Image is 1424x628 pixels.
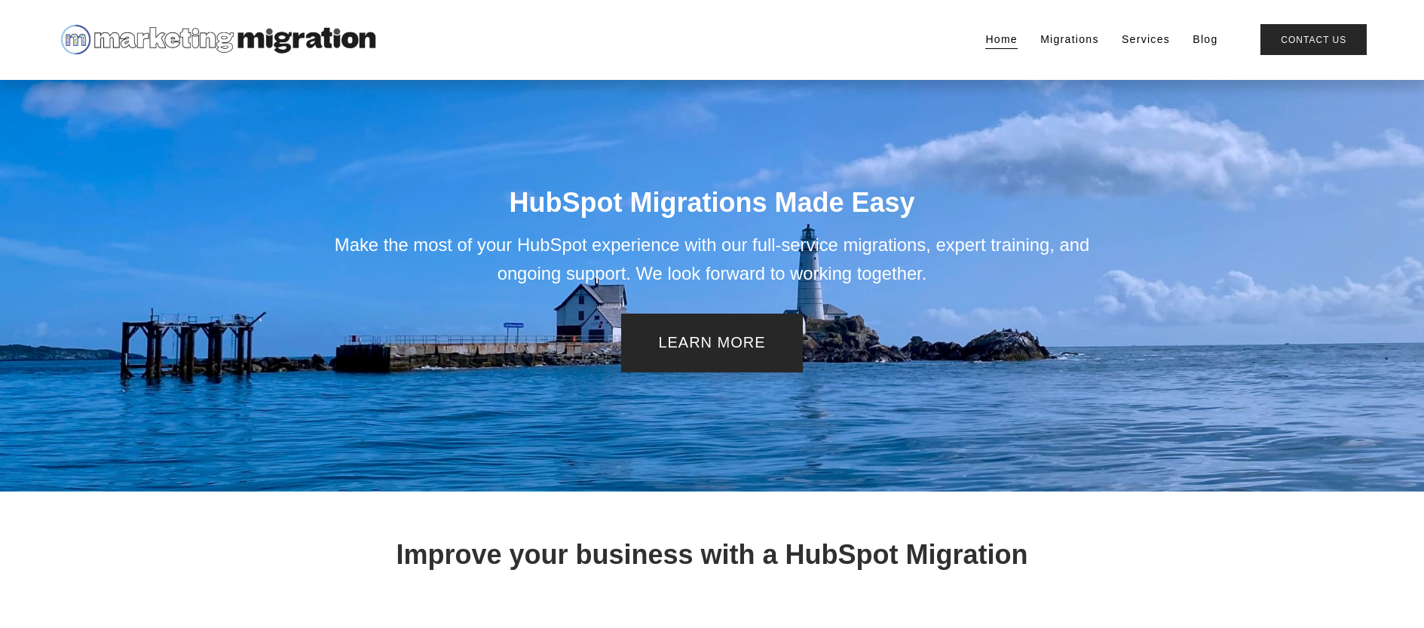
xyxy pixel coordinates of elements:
a: Services [1122,29,1170,51]
a: Blog [1193,29,1217,51]
h1: HubSpot Migrations Made Easy [328,187,1097,218]
a: Contact Us [1260,24,1367,55]
img: Marketing Migration [57,21,378,58]
a: LEARN MORE [621,314,803,372]
h1: Improve your business with a HubSpot Migration [328,539,1097,570]
p: Make the most of your HubSpot experience with our full-service migrations, expert training, and o... [328,231,1097,288]
a: Home [985,29,1018,51]
a: Migrations [1040,29,1099,51]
